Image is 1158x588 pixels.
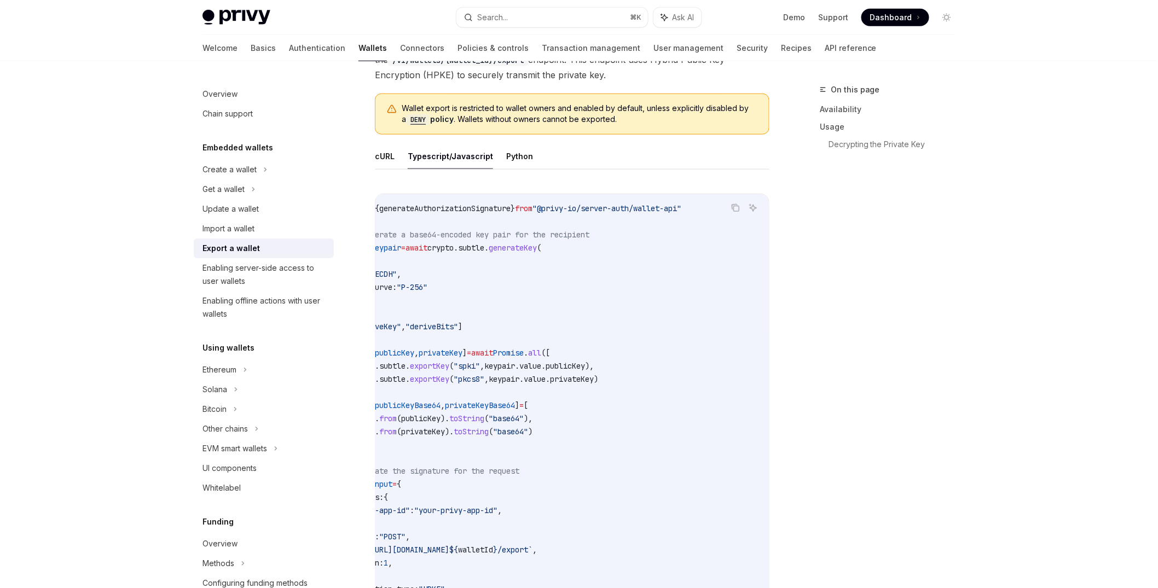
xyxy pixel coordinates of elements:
[194,238,334,258] a: Export a wallet
[454,243,458,253] span: .
[202,481,241,494] div: Whitelabel
[406,361,410,371] span: .
[454,361,480,371] span: "spki"
[202,35,238,61] a: Welcome
[524,414,532,423] span: ),
[375,400,441,410] span: publicKeyBase64
[384,492,388,502] span: {
[401,243,406,253] span: =
[408,143,493,169] button: Typescript/Javascript
[400,35,444,61] a: Connectors
[194,84,334,104] a: Overview
[375,414,379,423] span: .
[484,414,489,423] span: (
[445,400,515,410] span: privateKeyBase64
[441,400,445,410] span: ,
[406,243,427,253] span: await
[202,422,248,435] div: Other chains
[515,400,519,410] span: ]
[194,199,334,219] a: Update a wallet
[471,348,493,358] span: await
[194,258,334,291] a: Enabling server-side access to user wallets
[728,201,743,215] button: Copy the contents from the code block
[524,348,528,358] span: .
[392,479,397,489] span: =
[397,479,401,489] span: {
[375,427,379,436] span: .
[489,243,537,253] span: generateKey
[401,322,406,331] span: ,
[532,545,537,555] span: ,
[493,427,528,436] span: "base64"
[410,374,449,384] span: exportKey
[484,361,515,371] span: keypair
[194,291,334,324] a: Enabling offline actions with user wallets
[511,203,515,213] span: }
[414,505,497,515] span: "your-privy-app-id"
[397,269,401,279] span: ,
[375,361,379,371] span: .
[449,414,484,423] span: toString
[506,143,533,169] button: Python
[379,427,397,436] span: from
[406,374,410,384] span: .
[737,35,768,61] a: Security
[653,35,723,61] a: User management
[202,442,267,455] div: EVM smart wallets
[746,201,760,215] button: Ask AI
[441,414,449,423] span: ).
[414,348,419,358] span: ,
[449,545,458,555] span: ${
[515,361,519,371] span: .
[202,242,260,255] div: Export a wallet
[202,261,327,288] div: Enabling server-side access to user wallets
[546,361,585,371] span: publicKey
[406,532,410,542] span: ,
[594,374,598,384] span: )
[397,427,401,436] span: (
[349,230,589,240] span: // Generate a base64-encoded key pair for the recipient
[467,348,471,358] span: =
[202,537,238,550] div: Overview
[541,361,546,371] span: .
[194,104,334,124] a: Chain support
[202,202,259,216] div: Update a wallet
[493,348,524,358] span: Promise
[445,427,454,436] span: ).
[585,361,594,371] span: ),
[202,163,257,176] div: Create a wallet
[202,403,227,416] div: Bitcoin
[820,118,964,136] a: Usage
[458,322,462,331] span: ]
[406,114,430,125] code: DENY
[366,545,449,555] span: `[URL][DOMAIN_NAME]
[402,103,758,125] span: Wallet export is restricted to wallet owners and enabled by default, unless explicitly disabled b...
[202,10,270,25] img: light logo
[524,400,528,410] span: [
[202,383,227,396] div: Solana
[375,203,379,213] span: {
[484,374,489,384] span: ,
[519,374,524,384] span: .
[672,12,694,23] span: Ask AI
[397,282,427,292] span: "P-256"
[454,374,484,384] span: "pkcs8"
[202,141,273,154] h5: Embedded wallets
[550,374,594,384] span: privateKey
[831,83,880,96] span: On this page
[477,11,508,24] div: Search...
[251,35,276,61] a: Basics
[480,361,484,371] span: ,
[497,545,532,555] span: /export`
[542,35,640,61] a: Transaction management
[375,348,414,358] span: publicKey
[370,479,392,489] span: input
[449,361,454,371] span: (
[379,361,406,371] span: subtle
[532,203,681,213] span: "@privy-io/server-auth/wallet-api"
[386,104,397,115] svg: Warning
[370,269,397,279] span: "ECDH"
[489,414,524,423] span: "base64"
[653,8,702,27] button: Ask AI
[202,222,254,235] div: Import a wallet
